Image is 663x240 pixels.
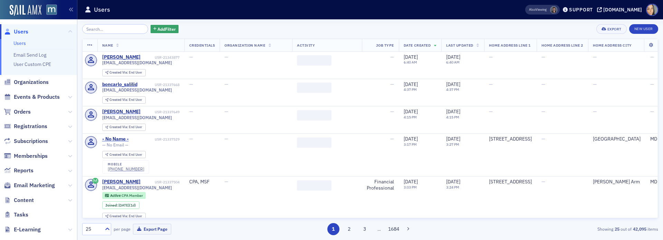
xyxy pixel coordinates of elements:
span: — [541,179,545,185]
span: [DATE] [446,108,460,115]
span: — [541,136,545,142]
button: 3 [359,223,371,235]
div: USR-21337649 [142,110,180,114]
span: — [224,136,228,142]
span: Mary Beth Halpern [550,6,557,13]
div: Joined: 2025-09-29 00:00:00 [102,201,140,209]
span: Activity [297,43,315,48]
div: USR-21337504 [142,180,180,184]
span: ‌ [297,110,331,121]
span: ‌ [297,137,331,148]
span: — [593,54,597,60]
div: Showing out of items [471,226,658,232]
time: 4:15 PM [404,115,417,119]
div: Created Via: End User [102,213,146,220]
div: Also [529,7,536,12]
a: - No Name - [102,136,129,142]
span: Created Via : [109,152,129,157]
span: — [390,54,394,60]
strong: 42,095 [632,226,647,232]
span: — [189,54,193,60]
span: CPA Member [122,193,143,198]
input: Search… [82,24,148,34]
span: Profile [646,4,658,16]
a: Organizations [4,78,49,86]
span: Tasks [14,211,28,219]
span: — [650,108,654,115]
a: Email Send Log [13,52,46,58]
a: Reports [4,167,33,174]
button: 1 [327,223,339,235]
span: — No Email — [102,142,128,147]
span: Home Address City [593,43,632,48]
span: — [390,136,394,142]
div: End User [109,153,142,157]
div: Active: Active: CPA Member [102,192,146,199]
span: Users [14,28,28,36]
span: Registrations [14,123,47,130]
span: — [489,54,493,60]
div: [PERSON_NAME] [102,179,141,185]
span: [DATE] [404,136,418,142]
button: Export Page [133,224,171,234]
div: CPA, MSF [189,179,215,185]
span: — [593,108,597,115]
a: Active CPA Member [105,193,143,198]
span: — [541,108,545,115]
div: Export [607,27,622,31]
span: Credentials [189,43,215,48]
time: 3:17 PM [404,142,417,147]
a: [PERSON_NAME] [102,109,141,115]
a: Orders [4,108,31,116]
span: Reports [14,167,33,174]
span: [EMAIL_ADDRESS][DOMAIN_NAME] [102,185,172,190]
img: SailAMX [46,4,57,15]
a: Registrations [4,123,47,130]
time: 6:40 AM [446,60,460,65]
div: End User [109,125,142,129]
span: Last Updated [446,43,473,48]
span: — [541,81,545,87]
a: Memberships [4,152,48,160]
span: Created Via : [109,70,129,75]
div: 25 [86,225,101,233]
span: Email Marketing [14,182,55,189]
span: Add Filter [157,26,176,32]
span: — [224,54,228,60]
span: [DATE] [446,136,460,142]
a: E-Learning [4,226,41,233]
button: 1684 [388,223,400,235]
a: boncarlo_salilid [102,81,137,88]
a: New User [629,24,658,34]
div: [PHONE_NUMBER] [108,166,144,172]
time: 6:40 AM [404,60,417,65]
span: [DATE] [404,81,418,87]
button: [DOMAIN_NAME] [597,7,644,12]
span: Created Via : [109,214,129,218]
div: Financial Professional [367,179,394,191]
div: [DOMAIN_NAME] [603,7,642,13]
a: Tasks [4,211,28,219]
span: — [489,108,493,115]
time: 4:37 PM [404,87,417,92]
img: SailAMX [10,5,41,16]
span: Home Address Line 1 [489,43,531,48]
span: Home Address Line 2 [541,43,583,48]
time: 3:03 PM [404,185,417,190]
div: Created Via: End User [102,124,146,131]
div: USR-21337668 [138,83,180,87]
span: Organizations [14,78,49,86]
span: — [224,81,228,87]
a: View Homepage [41,4,57,16]
div: Created Via: End User [102,96,146,104]
div: USR-21337529 [130,137,180,142]
div: USR-21343877 [142,55,180,60]
span: ‌ [297,83,331,93]
span: [DATE] [446,179,460,185]
a: User Custom CPE [13,61,51,67]
span: ‌ [297,55,331,66]
div: mobile [108,162,144,166]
